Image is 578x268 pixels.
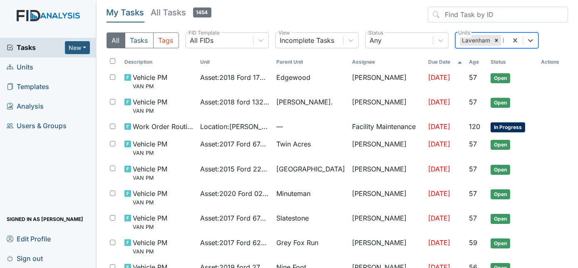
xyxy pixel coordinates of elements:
span: 57 [469,189,477,198]
td: Facility Maintenance [349,118,424,136]
span: Grey Fox Run [276,238,318,248]
div: Type filter [107,32,179,48]
td: [PERSON_NAME] [349,94,424,118]
span: Minuteman [276,189,310,199]
span: Asset : 2017 Ford 67436 [200,213,269,223]
span: Asset : 2017 Ford 67435 [200,139,269,149]
th: Toggle SortBy [487,55,537,69]
span: Asset : 2018 Ford 17643 [200,72,269,82]
small: VAN PM [133,82,167,90]
span: Location : [PERSON_NAME] [200,122,269,132]
span: [DATE] [428,165,450,173]
span: Open [491,189,510,199]
span: Asset : 2018 ford 13242 [200,97,269,107]
span: Vehicle PM VAN PM [133,72,167,90]
span: Vehicle PM VAN PM [133,238,167,256]
span: Vehicle PM VAN PM [133,189,167,206]
span: Edit Profile [7,232,51,245]
span: Asset : 2015 Ford 22364 [200,164,269,174]
span: Edgewood [276,72,310,82]
span: 57 [469,73,477,82]
td: [PERSON_NAME] [349,185,424,210]
h5: All Tasks [151,7,211,18]
span: Analysis [7,100,44,113]
span: Open [491,238,510,248]
td: [PERSON_NAME] [349,161,424,185]
span: Open [491,214,510,224]
span: [DATE] [428,98,450,106]
span: Work Order Routine [133,122,193,132]
span: Open [491,140,510,150]
td: [PERSON_NAME] [349,210,424,234]
div: Incomplete Tasks [280,35,335,45]
span: 120 [469,122,480,131]
span: In Progress [491,122,525,132]
span: 57 [469,140,477,148]
span: [DATE] [428,140,450,148]
a: Tasks [7,42,65,52]
span: Units [7,61,33,74]
span: [DATE] [428,214,450,222]
span: 57 [469,165,477,173]
small: VAN PM [133,149,167,157]
button: Tags [153,32,179,48]
input: Find Task by ID [428,7,568,22]
td: [PERSON_NAME] [349,234,424,259]
span: [PERSON_NAME]. [276,97,333,107]
button: Tasks [125,32,154,48]
small: VAN PM [133,174,167,182]
span: Vehicle PM VAN PM [133,213,167,231]
th: Assignee [349,55,424,69]
th: Toggle SortBy [121,55,197,69]
th: Toggle SortBy [197,55,273,69]
button: All [107,32,125,48]
span: [DATE] [428,122,450,131]
span: — [276,122,345,132]
span: Asset : 2020 Ford 02107 [200,189,269,199]
small: VAN PM [133,107,167,115]
span: Signed in as [PERSON_NAME] [7,213,83,226]
span: Slatestone [276,213,309,223]
span: 59 [469,238,477,247]
td: [PERSON_NAME] [349,69,424,94]
span: 1454 [193,7,211,17]
span: [DATE] [428,189,450,198]
small: VAN PM [133,248,167,256]
span: [DATE] [428,238,450,247]
span: Twin Acres [276,139,311,149]
span: Open [491,73,510,83]
span: Open [491,98,510,108]
span: Templates [7,80,49,93]
span: 57 [469,98,477,106]
small: VAN PM [133,199,167,206]
th: Toggle SortBy [273,55,349,69]
td: [PERSON_NAME] [349,136,424,160]
small: VAN PM [133,223,167,231]
th: Actions [538,55,568,69]
h5: My Tasks [107,7,144,18]
div: Lavenham [460,35,492,46]
th: Toggle SortBy [425,55,466,69]
span: Vehicle PM VAN PM [133,139,167,157]
input: Toggle All Rows Selected [110,58,115,64]
span: Open [491,165,510,175]
span: [GEOGRAPHIC_DATA] [276,164,345,174]
span: Sign out [7,252,43,265]
span: Vehicle PM VAN PM [133,164,167,182]
span: Users & Groups [7,119,67,132]
th: Toggle SortBy [466,55,487,69]
span: [DATE] [428,73,450,82]
button: New [65,41,90,54]
div: Any [370,35,382,45]
span: Asset : 2017 Ford 62225 [200,238,269,248]
span: 57 [469,214,477,222]
div: All FIDs [190,35,214,45]
span: Vehicle PM VAN PM [133,97,167,115]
